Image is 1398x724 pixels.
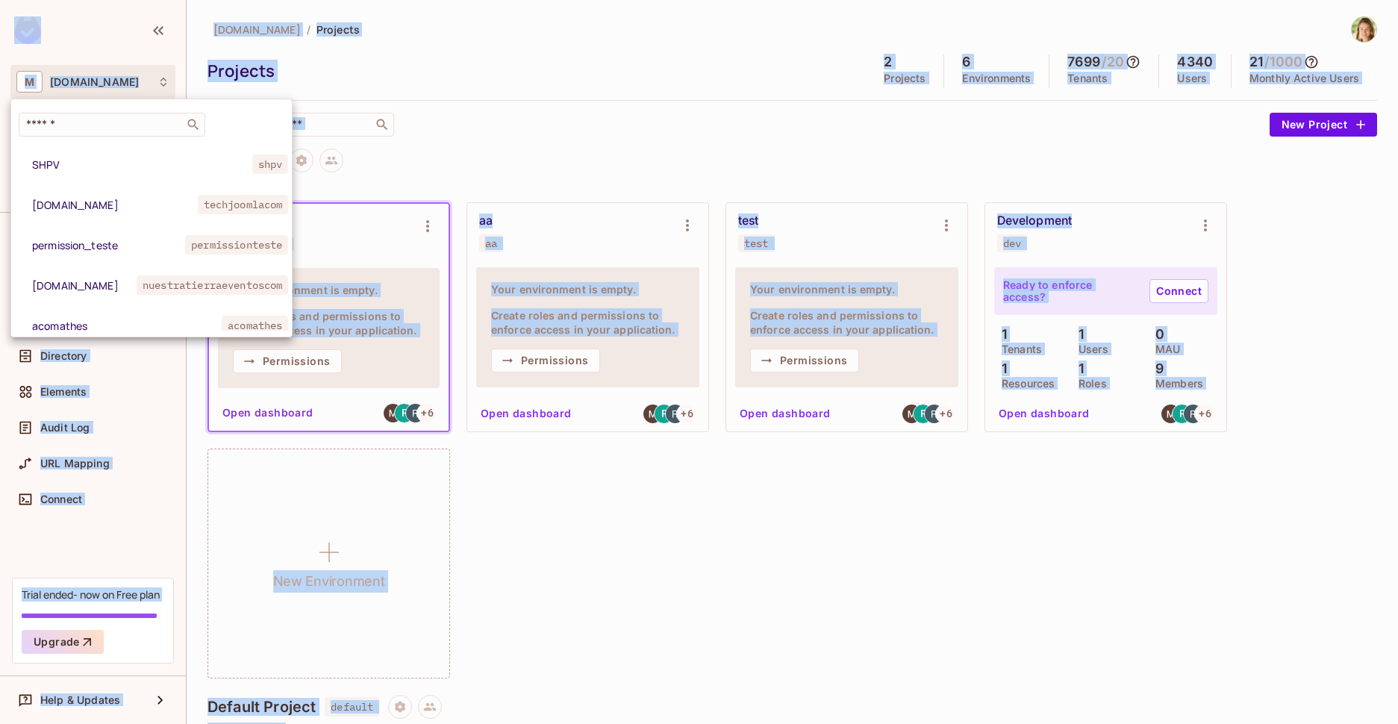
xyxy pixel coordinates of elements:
[222,316,288,335] span: acomathes
[137,275,288,295] span: nuestratierraeventoscom
[32,278,137,293] span: [DOMAIN_NAME]
[32,198,198,212] span: [DOMAIN_NAME]
[185,235,288,255] span: permissionteste
[198,195,289,214] span: techjoomlacom
[252,155,289,174] span: shpv
[32,319,222,333] span: acomathes
[32,238,185,252] span: permission_teste
[32,157,252,172] span: SHPV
